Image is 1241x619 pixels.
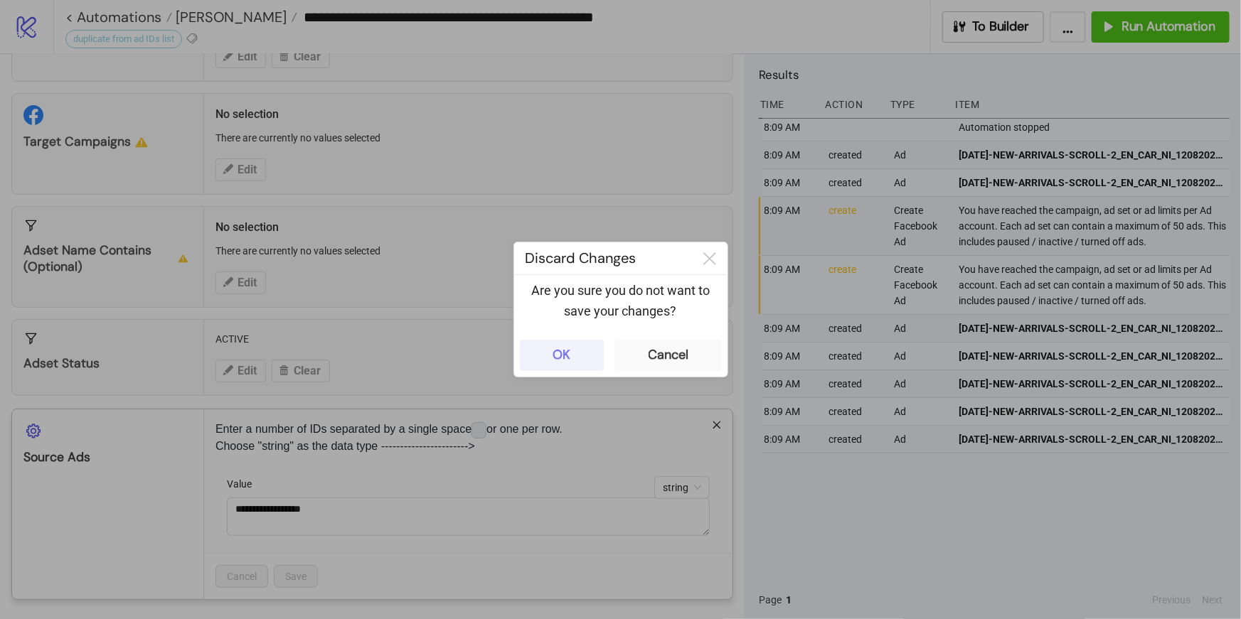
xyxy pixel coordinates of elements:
[615,340,722,371] button: Cancel
[553,347,570,363] div: OK
[526,281,716,321] p: Are you sure you do not want to save your changes?
[514,242,692,274] div: Discard Changes
[520,340,604,371] button: OK
[649,347,688,363] div: Cancel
